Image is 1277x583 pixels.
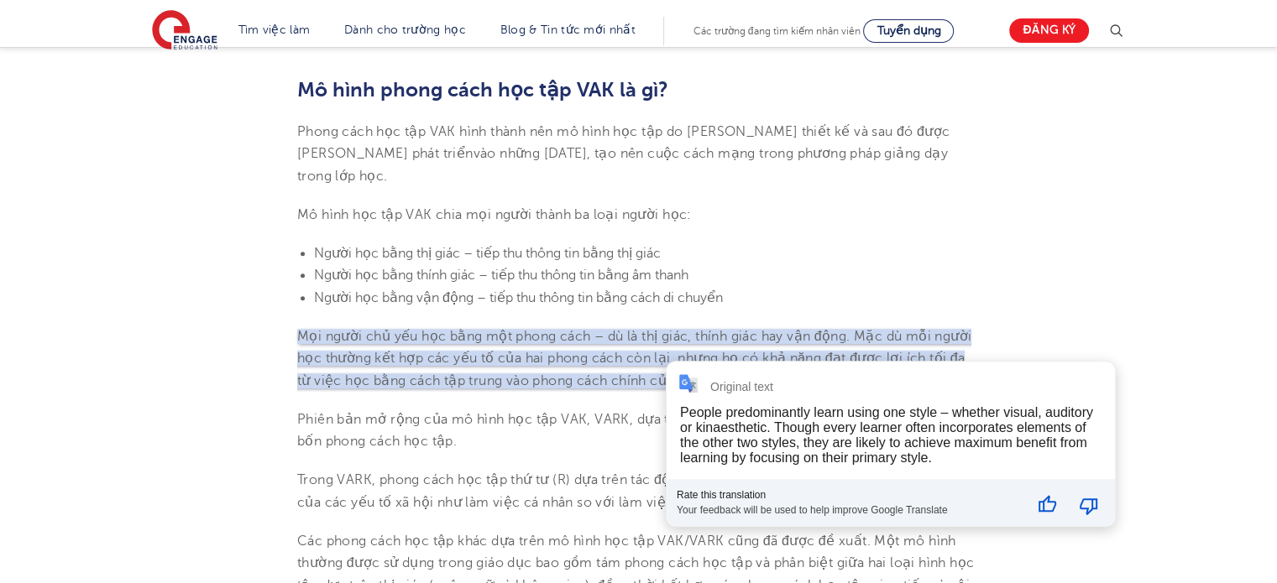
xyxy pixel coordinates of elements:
font: Người học bằng thính giác – tiếp thu thông tin bằng âm thanh [314,268,688,283]
font: Mô hình phong cách học tập VAK là gì? [297,78,668,102]
font: . [384,169,387,184]
font: Người học bằng thị giác – tiếp thu thông tin bằng thị giác [314,246,661,261]
div: Original text [710,380,773,393]
font: Mọi người chủ yếu học bằng một phong cách – dù là thị giác, thính giác hay vận động. Mặc dù mỗi n... [297,329,971,388]
div: Rate this translation [677,489,1022,501]
font: Mô hình học tập VAK chia mọi người thành ba loại người học: [297,207,692,222]
font: Phiên bản mở rộng của mô hình học tập VAK, VARK, dựa trên công trình của [PERSON_NAME] và bao gồm... [297,412,980,449]
font: vào những [DATE], tạo nên cuộc cách mạng trong phương pháp giảng dạy trong lớp học [297,146,948,183]
font: Người học bằng vận động – tiếp thu thông tin bằng cách di chuyển [314,290,723,305]
div: Your feedback will be used to help improve Google Translate [677,501,1022,516]
font: Phong cách học tập VAK hình thành nên mô hình học tập do [PERSON_NAME] thiết kế và sau đó được [P... [297,124,950,161]
button: Good translation [1027,484,1067,526]
div: People predominantly learn using one style – whether visual, auditory or kinaesthetic. Though eve... [680,405,1093,465]
button: Poor translation [1069,484,1109,526]
font: Trong VARK, phong cách học tập thứ tư (R) dựa trên tác động của các hệ thống biểu diễn, tức là tá... [297,472,967,509]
